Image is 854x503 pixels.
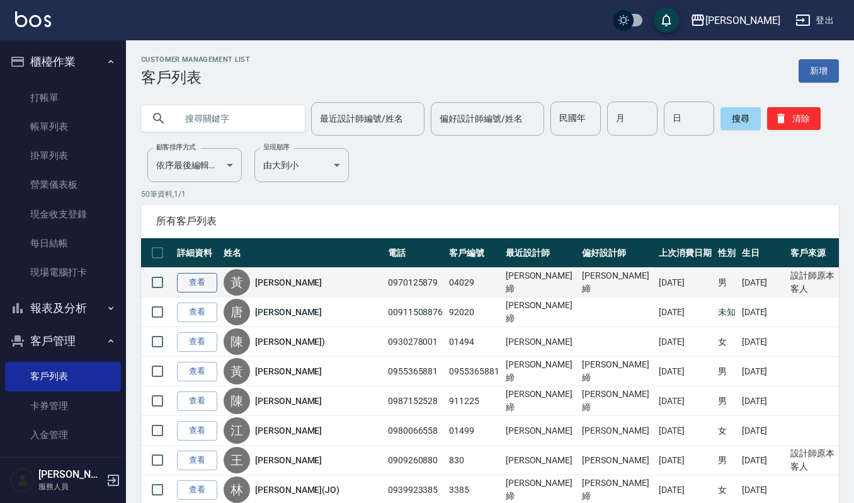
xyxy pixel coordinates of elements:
[255,454,322,466] a: [PERSON_NAME]
[705,13,780,28] div: [PERSON_NAME]
[224,447,250,473] div: 王
[5,258,121,287] a: 現場電腦打卡
[739,268,788,298] td: [DATE]
[177,303,217,322] a: 查看
[5,170,121,199] a: 營業儀表板
[5,229,121,258] a: 每日結帳
[579,386,656,416] td: [PERSON_NAME]締
[739,238,788,268] th: 生日
[790,9,839,32] button: 登出
[579,357,656,386] td: [PERSON_NAME]締
[5,112,121,141] a: 帳單列表
[787,238,839,268] th: 客戶來源
[579,446,656,475] td: [PERSON_NAME]
[503,268,579,298] td: [PERSON_NAME]締
[503,416,579,446] td: [PERSON_NAME]
[174,238,220,268] th: 詳細資料
[38,468,103,481] h5: [PERSON_NAME]
[739,327,788,357] td: [DATE]
[446,298,503,327] td: 92020
[255,395,322,407] a: [PERSON_NAME]
[385,327,446,357] td: 0930278001
[446,386,503,416] td: 911225
[385,386,446,416] td: 0987152528
[15,11,51,27] img: Logo
[787,268,839,298] td: 設計師原本客人
[224,269,250,296] div: 黃
[5,200,121,229] a: 現金收支登錄
[177,480,217,500] a: 查看
[656,357,715,386] td: [DATE]
[503,386,579,416] td: [PERSON_NAME]締
[503,298,579,327] td: [PERSON_NAME]締
[385,298,446,327] td: 00911508876
[255,365,322,378] a: [PERSON_NAME]
[446,357,503,386] td: 0955365881
[739,357,788,386] td: [DATE]
[503,238,579,268] th: 最近設計師
[787,446,839,475] td: 設計師原本客人
[739,386,788,416] td: [DATE]
[385,446,446,475] td: 0909260880
[503,357,579,386] td: [PERSON_NAME]締
[385,357,446,386] td: 0955365881
[255,276,322,289] a: [PERSON_NAME]
[5,420,121,449] a: 入金管理
[715,386,739,416] td: 男
[224,417,250,444] div: 江
[656,416,715,446] td: [DATE]
[255,306,322,318] a: [PERSON_NAME]
[503,327,579,357] td: [PERSON_NAME]
[656,446,715,475] td: [DATE]
[147,148,242,182] div: 依序最後編輯時間
[385,416,446,446] td: 0980066558
[156,142,196,152] label: 顧客排序方式
[656,327,715,357] td: [DATE]
[255,335,325,348] a: [PERSON_NAME])
[799,59,839,83] a: 新增
[177,362,217,381] a: 查看
[224,358,250,384] div: 黃
[5,83,121,112] a: 打帳單
[446,416,503,446] td: 01499
[446,238,503,268] th: 客戶編號
[656,386,715,416] td: [DATE]
[224,328,250,355] div: 陳
[446,268,503,298] td: 04029
[263,142,290,152] label: 呈現順序
[5,45,121,78] button: 櫃檯作業
[176,101,295,136] input: 搜尋關鍵字
[177,273,217,292] a: 查看
[38,481,103,492] p: 服務人員
[385,238,446,268] th: 電話
[715,268,739,298] td: 男
[739,446,788,475] td: [DATE]
[385,268,446,298] td: 0970125879
[685,8,785,33] button: [PERSON_NAME]
[224,477,250,503] div: 林
[177,332,217,352] a: 查看
[141,55,250,64] h2: Customer Management List
[579,416,656,446] td: [PERSON_NAME]
[5,391,121,420] a: 卡券管理
[224,299,250,325] div: 唐
[715,446,739,475] td: 男
[715,298,739,327] td: 未知
[255,424,322,437] a: [PERSON_NAME]
[503,446,579,475] td: [PERSON_NAME]
[654,8,679,33] button: save
[715,327,739,357] td: 女
[656,238,715,268] th: 上次消費日期
[10,468,35,493] img: Person
[220,238,385,268] th: 姓名
[177,391,217,411] a: 查看
[715,238,739,268] th: 性別
[5,325,121,357] button: 客戶管理
[5,141,121,170] a: 掛單列表
[5,292,121,325] button: 報表及分析
[156,215,824,228] span: 所有客戶列表
[446,327,503,357] td: 01494
[739,416,788,446] td: [DATE]
[141,69,250,86] h3: 客戶列表
[720,107,761,130] button: 搜尋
